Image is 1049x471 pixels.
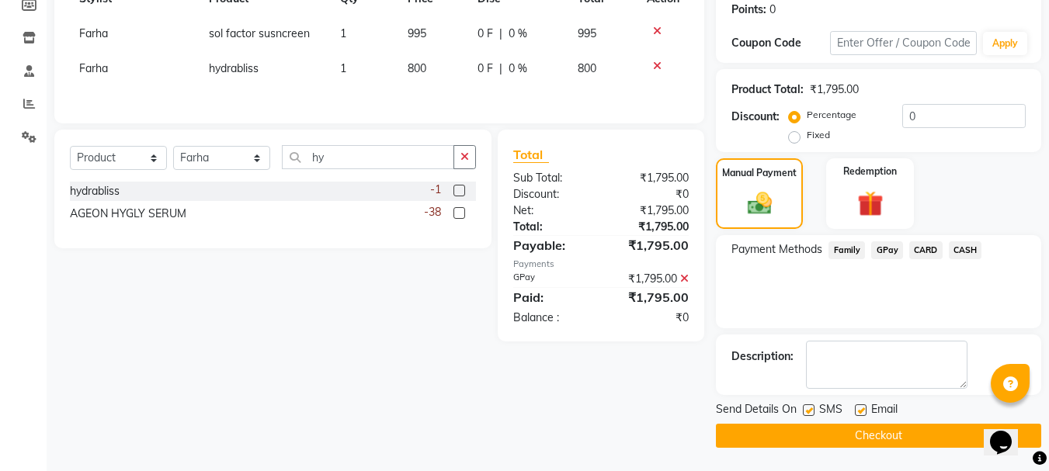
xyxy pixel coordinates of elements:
[828,241,865,259] span: Family
[716,401,797,421] span: Send Details On
[509,26,527,42] span: 0 %
[740,189,780,217] img: _cash.svg
[819,401,842,421] span: SMS
[513,147,549,163] span: Total
[810,81,859,98] div: ₹1,795.00
[843,165,897,178] label: Redemption
[849,188,891,220] img: _gift.svg
[430,182,441,198] span: -1
[408,61,426,75] span: 800
[601,288,700,306] div: ₹1,795.00
[807,128,830,142] label: Fixed
[601,170,700,186] div: ₹1,795.00
[578,61,596,75] span: 800
[807,108,856,122] label: Percentage
[424,204,441,220] span: -38
[478,26,493,42] span: 0 F
[340,61,346,75] span: 1
[601,310,700,326] div: ₹0
[502,203,601,219] div: Net:
[502,219,601,235] div: Total:
[983,32,1027,55] button: Apply
[209,26,310,40] span: sol factor susncreen
[502,170,601,186] div: Sub Total:
[731,348,794,365] div: Description:
[949,241,982,259] span: CASH
[601,186,700,203] div: ₹0
[722,166,797,180] label: Manual Payment
[731,241,822,258] span: Payment Methods
[499,61,502,77] span: |
[601,219,700,235] div: ₹1,795.00
[408,26,426,40] span: 995
[79,26,108,40] span: Farha
[984,409,1033,455] iframe: chat widget
[909,241,943,259] span: CARD
[70,206,186,222] div: AGEON HYGLY SERUM
[578,26,596,40] span: 995
[769,2,776,18] div: 0
[731,2,766,18] div: Points:
[716,424,1041,448] button: Checkout
[79,61,108,75] span: Farha
[731,35,829,51] div: Coupon Code
[499,26,502,42] span: |
[502,310,601,326] div: Balance :
[502,236,601,255] div: Payable:
[830,31,977,55] input: Enter Offer / Coupon Code
[502,186,601,203] div: Discount:
[502,288,601,306] div: Paid:
[601,203,700,219] div: ₹1,795.00
[509,61,527,77] span: 0 %
[513,258,689,271] div: Payments
[282,145,454,169] input: Search or Scan
[70,183,120,199] div: hydrabliss
[871,241,903,259] span: GPay
[731,81,804,98] div: Product Total:
[601,236,700,255] div: ₹1,795.00
[478,61,493,77] span: 0 F
[502,271,601,287] div: GPay
[731,109,780,125] div: Discount:
[871,401,898,421] span: Email
[601,271,700,287] div: ₹1,795.00
[340,26,346,40] span: 1
[209,61,259,75] span: hydrabliss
